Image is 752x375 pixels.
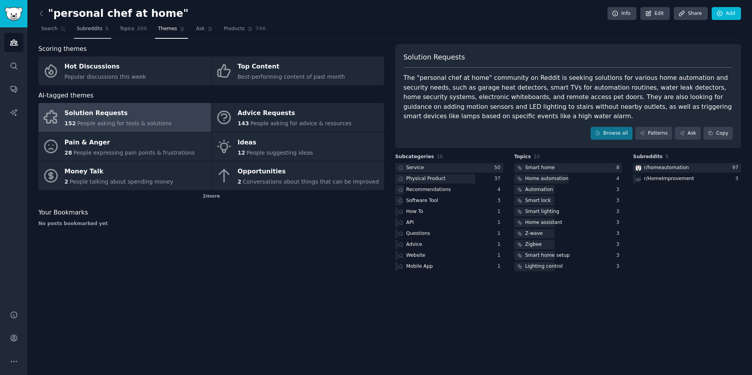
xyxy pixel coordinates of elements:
[221,23,268,39] a: Products746
[65,107,172,120] div: Solution Requests
[395,240,503,250] a: Advice1
[158,25,177,32] span: Themes
[395,262,503,272] a: Mobile App1
[616,164,622,171] div: 8
[211,103,384,132] a: Advice Requests143People asking for advice & resources
[38,44,87,54] span: Scoring themes
[238,136,313,149] div: Ideas
[525,263,563,270] div: Lighting control
[732,164,741,171] div: 97
[616,208,622,215] div: 3
[616,230,622,237] div: 3
[514,196,622,206] a: Smart lock3
[494,164,503,171] div: 50
[525,197,551,204] div: Smart lock
[514,218,622,228] a: Home assistant3
[633,163,741,173] a: homeautomationr/homeautomation97
[525,219,562,226] div: Home assistant
[636,165,641,171] img: homeautomation
[395,185,503,195] a: Recommendations4
[525,208,559,215] div: Smart lighting
[65,136,195,149] div: Pain & Anger
[514,163,622,173] a: Smart home8
[38,91,94,101] span: AI-tagged themes
[395,207,503,217] a: How To1
[644,175,694,182] div: r/ HomeImprovement
[514,229,622,239] a: Z-wave3
[514,251,622,261] a: Smart home setup3
[77,120,172,126] span: People asking for tools & solutions
[675,127,701,140] a: Ask
[250,120,351,126] span: People asking for advice & resources
[635,127,672,140] a: Patterns
[211,132,384,161] a: Ideas12People suggesting ideas
[238,74,345,80] span: Best-performing content of past month
[406,252,425,259] div: Website
[525,186,553,193] div: Automation
[406,230,430,237] div: Questions
[497,197,503,204] div: 3
[735,175,741,182] div: 3
[65,178,69,185] span: 2
[406,197,438,204] div: Software Tool
[65,74,146,80] span: Popular discussions this week
[497,252,503,259] div: 1
[65,120,76,126] span: 152
[525,230,543,237] div: Z-wave
[525,252,570,259] div: Smart home setup
[38,103,211,132] a: Solution Requests152People asking for tools & solutions
[65,61,146,73] div: Hot Discussions
[525,241,542,248] div: Zigbee
[238,178,242,185] span: 2
[238,107,352,120] div: Advice Requests
[644,164,689,171] div: r/ homeautomation
[395,251,503,261] a: Website1
[607,7,636,20] a: Info
[193,23,216,39] a: Ask
[65,166,174,178] div: Money Talk
[406,219,414,226] div: API
[117,23,150,39] a: Topics200
[155,23,188,39] a: Themes
[591,127,633,140] a: Browse all
[246,150,313,156] span: People suggesting ideas
[616,186,622,193] div: 3
[403,52,465,62] span: Solution Requests
[403,73,733,121] div: The "personal chef at home" community on Reddit is seeking solutions for various home automation ...
[41,25,58,32] span: Search
[395,174,503,184] a: Physical Product37
[38,190,384,203] div: 2 more
[196,25,205,32] span: Ask
[633,174,741,184] a: r/HomeImprovement3
[616,241,622,248] div: 3
[497,230,503,237] div: 1
[38,56,211,85] a: Hot DiscussionsPopular discussions this week
[38,132,211,161] a: Pain & Anger28People expressing pain points & frustrations
[238,150,245,156] span: 12
[712,7,741,20] a: Add
[514,262,622,272] a: Lighting control3
[514,153,531,160] span: Topics
[633,153,663,160] span: Subreddits
[616,219,622,226] div: 3
[238,166,379,178] div: Opportunities
[533,154,540,159] span: 10
[525,175,569,182] div: Home automation
[73,150,195,156] span: People expressing pain points & frustrations
[406,175,445,182] div: Physical Product
[406,186,451,193] div: Recommendations
[514,185,622,195] a: Automation3
[38,208,88,218] span: Your Bookmarks
[224,25,245,32] span: Products
[497,219,503,226] div: 1
[77,25,103,32] span: Subreddits
[38,161,211,190] a: Money Talk2People talking about spending money
[665,154,669,159] span: 5
[514,174,622,184] a: Home automation4
[238,120,249,126] span: 143
[395,229,503,239] a: Questions1
[38,7,188,20] h2: "personal chef at home"
[105,25,109,32] span: 5
[256,25,266,32] span: 746
[640,7,670,20] a: Edit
